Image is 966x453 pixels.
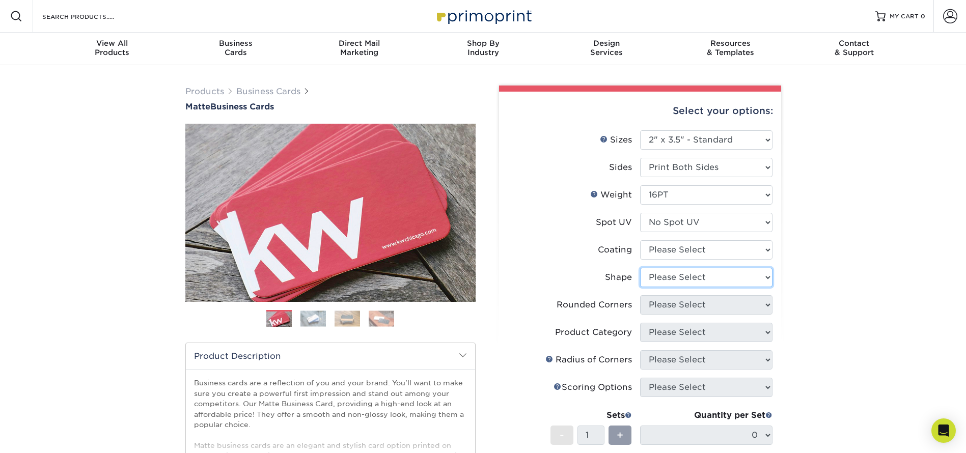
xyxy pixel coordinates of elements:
div: Sides [609,161,632,174]
div: Shape [605,271,632,284]
div: Scoring Options [554,381,632,393]
div: Sizes [600,134,632,146]
a: Direct MailMarketing [297,33,421,65]
a: View AllProducts [50,33,174,65]
div: Spot UV [596,216,632,229]
div: Weight [590,189,632,201]
span: MY CART [890,12,919,21]
div: Open Intercom Messenger [931,418,956,443]
span: Design [545,39,669,48]
div: & Support [792,39,916,57]
span: + [617,428,623,443]
a: BusinessCards [174,33,297,65]
span: 0 [921,13,925,20]
div: Select your options: [507,92,773,130]
input: SEARCH PRODUCTS..... [41,10,141,22]
span: - [560,428,564,443]
span: View All [50,39,174,48]
div: Cards [174,39,297,57]
div: Quantity per Set [640,409,772,421]
a: Contact& Support [792,33,916,65]
div: Industry [421,39,545,57]
div: Services [545,39,669,57]
span: Direct Mail [297,39,421,48]
div: Rounded Corners [557,299,632,311]
a: DesignServices [545,33,669,65]
div: Radius of Corners [545,354,632,366]
div: Sets [550,409,632,421]
img: Primoprint [432,5,534,27]
span: Shop By [421,39,545,48]
span: Contact [792,39,916,48]
span: Resources [669,39,792,48]
a: Shop ByIndustry [421,33,545,65]
div: Coating [598,244,632,256]
div: Product Category [555,326,632,338]
span: Business [174,39,297,48]
iframe: Google Customer Reviews [3,422,87,449]
div: Marketing [297,39,421,57]
div: Products [50,39,174,57]
div: & Templates [669,39,792,57]
a: Resources& Templates [669,33,792,65]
